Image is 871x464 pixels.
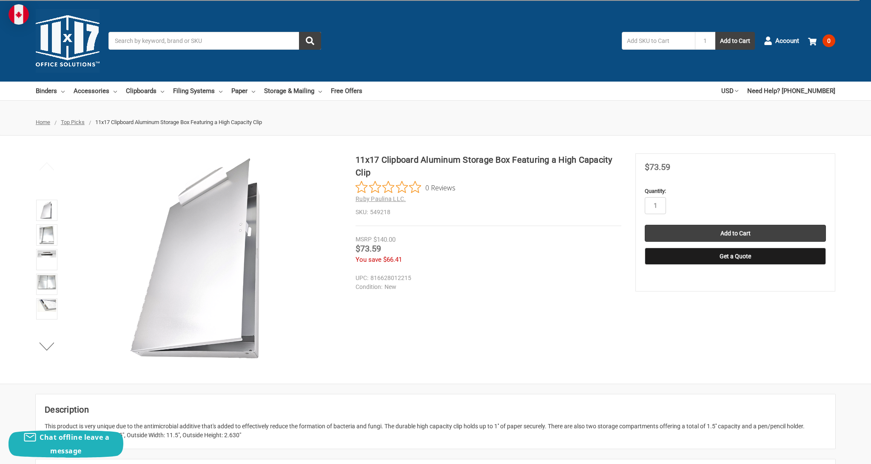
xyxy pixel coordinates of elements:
[747,82,835,100] a: Need Help? [PHONE_NUMBER]
[36,9,100,73] img: 11x17.com
[645,162,670,172] span: $73.59
[356,153,621,179] h1: 11x17 Clipboard Aluminum Storage Box Featuring a High Capacity Clip
[356,208,368,217] dt: SKU:
[37,300,56,312] img: 11x17 Clipboard Aluminum Storage Box Featuring a High Capacity Clip
[45,422,826,440] div: This product is very unique due to the antimicrobial additive that's added to effectively reduce ...
[801,441,871,464] iframe: Google Customer Reviews
[356,195,406,202] a: Ruby Paulina LLC.
[9,4,29,25] img: duty and tax information for Canada
[74,82,117,100] a: Accessories
[645,225,826,242] input: Add to Cart
[45,403,826,416] h2: Description
[40,226,54,244] img: 11x17 Clipboard Aluminum Storage Box Featuring a High Capacity Clip
[40,201,53,220] img: 11x17 Clipboard Aluminum Storage Box Featuring a High Capacity Clip
[97,153,309,366] img: 11x17 Clipboard Aluminum Storage Box Featuring a High Capacity Clip
[645,248,826,265] button: Get a Quote
[231,82,255,100] a: Paper
[715,32,755,50] button: Add to Cart
[356,283,382,291] dt: Condition:
[721,82,738,100] a: USD
[37,275,56,289] img: 11x17 Clipboard Aluminum Storage Box Featuring a High Capacity Clip
[383,256,402,263] span: $66.41
[173,82,222,100] a: Filing Systems
[34,338,60,355] button: Next
[61,119,85,125] a: Top Picks
[645,187,826,195] label: Quantity:
[264,82,322,100] a: Storage & Mailing
[356,274,618,283] dd: 816628012215
[764,30,799,52] a: Account
[356,208,621,217] dd: 549218
[808,30,835,52] a: 0
[108,32,321,50] input: Search by keyword, brand or SKU
[425,181,455,194] span: 0 Reviews
[622,32,695,50] input: Add SKU to Cart
[95,119,262,125] span: 11x17 Clipboard Aluminum Storage Box Featuring a High Capacity Clip
[9,430,123,458] button: Chat offline leave a message
[34,158,60,175] button: Previous
[356,283,618,291] dd: New
[373,236,396,243] span: $140.00
[775,36,799,46] span: Account
[40,433,109,456] span: Chat offline leave a message
[356,235,372,244] div: MSRP
[356,181,455,194] button: Rated 0 out of 5 stars from 0 reviews. Jump to reviews.
[37,250,56,258] img: 11x17 Clipboard Aluminum Storage Box Featuring a High Capacity Clip
[331,82,362,100] a: Free Offers
[356,243,381,254] span: $73.59
[356,274,368,283] dt: UPC:
[823,34,835,47] span: 0
[36,119,50,125] a: Home
[36,82,65,100] a: Binders
[356,256,381,263] span: You save
[126,82,164,100] a: Clipboards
